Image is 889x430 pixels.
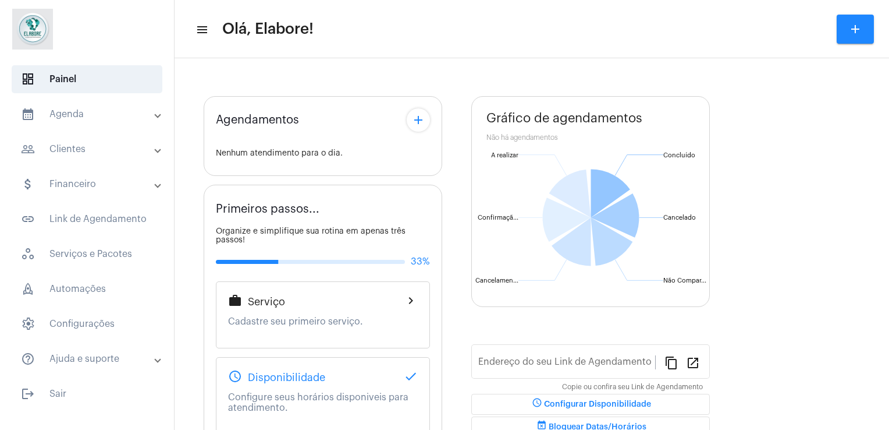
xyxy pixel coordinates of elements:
mat-expansion-panel-header: sidenav iconClientes [7,135,174,163]
mat-panel-title: Agenda [21,107,155,121]
mat-icon: add [848,22,862,36]
text: A realizar [491,152,518,158]
span: Configurar Disponibilidade [530,400,651,408]
span: sidenav icon [21,282,35,296]
mat-icon: schedule [228,369,242,383]
span: 33% [411,256,430,267]
mat-icon: chevron_right [404,294,418,308]
mat-expansion-panel-header: sidenav iconAjuda e suporte [7,345,174,373]
mat-icon: sidenav icon [195,23,207,37]
mat-icon: content_copy [664,355,678,369]
span: Serviço [248,296,285,308]
p: Configure seus horários disponiveis para atendimento. [228,392,418,413]
span: Link de Agendamento [12,205,162,233]
mat-panel-title: Ajuda e suporte [21,352,155,366]
span: Automações [12,275,162,303]
text: Cancelado [663,214,696,221]
mat-panel-title: Clientes [21,142,155,156]
button: Configurar Disponibilidade [471,394,710,415]
mat-icon: sidenav icon [21,142,35,156]
mat-icon: schedule [530,397,544,411]
mat-expansion-panel-header: sidenav iconAgenda [7,100,174,128]
text: Cancelamen... [475,277,518,284]
mat-icon: sidenav icon [21,387,35,401]
mat-icon: add [411,113,425,127]
span: sidenav icon [21,247,35,261]
mat-icon: sidenav icon [21,107,35,121]
p: Cadastre seu primeiro serviço. [228,316,418,327]
mat-panel-title: Financeiro [21,177,155,191]
span: Serviços e Pacotes [12,240,162,268]
mat-icon: open_in_new [686,355,700,369]
mat-hint: Copie ou confira seu Link de Agendamento [562,383,703,392]
span: sidenav icon [21,317,35,331]
span: Painel [12,65,162,93]
mat-icon: work [228,294,242,308]
mat-icon: sidenav icon [21,177,35,191]
mat-icon: sidenav icon [21,352,35,366]
span: Configurações [12,310,162,338]
span: Sair [12,380,162,408]
span: Gráfico de agendamentos [486,111,642,125]
text: Concluído [663,152,695,158]
span: Olá, Elabore! [222,20,314,38]
span: Agendamentos [216,114,299,126]
span: Disponibilidade [248,372,325,383]
mat-icon: sidenav icon [21,212,35,226]
mat-expansion-panel-header: sidenav iconFinanceiro [7,170,174,198]
input: Link [478,359,655,369]
text: Não Compar... [663,277,706,284]
img: 4c6856f8-84c7-1050-da6c-cc5081a5dbaf.jpg [9,6,56,52]
span: Primeiros passos... [216,203,319,216]
div: Nenhum atendimento para o dia. [216,149,430,158]
span: sidenav icon [21,72,35,86]
mat-icon: done [404,369,418,383]
text: Confirmaçã... [478,214,518,221]
span: Organize e simplifique sua rotina em apenas três passos! [216,227,406,244]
